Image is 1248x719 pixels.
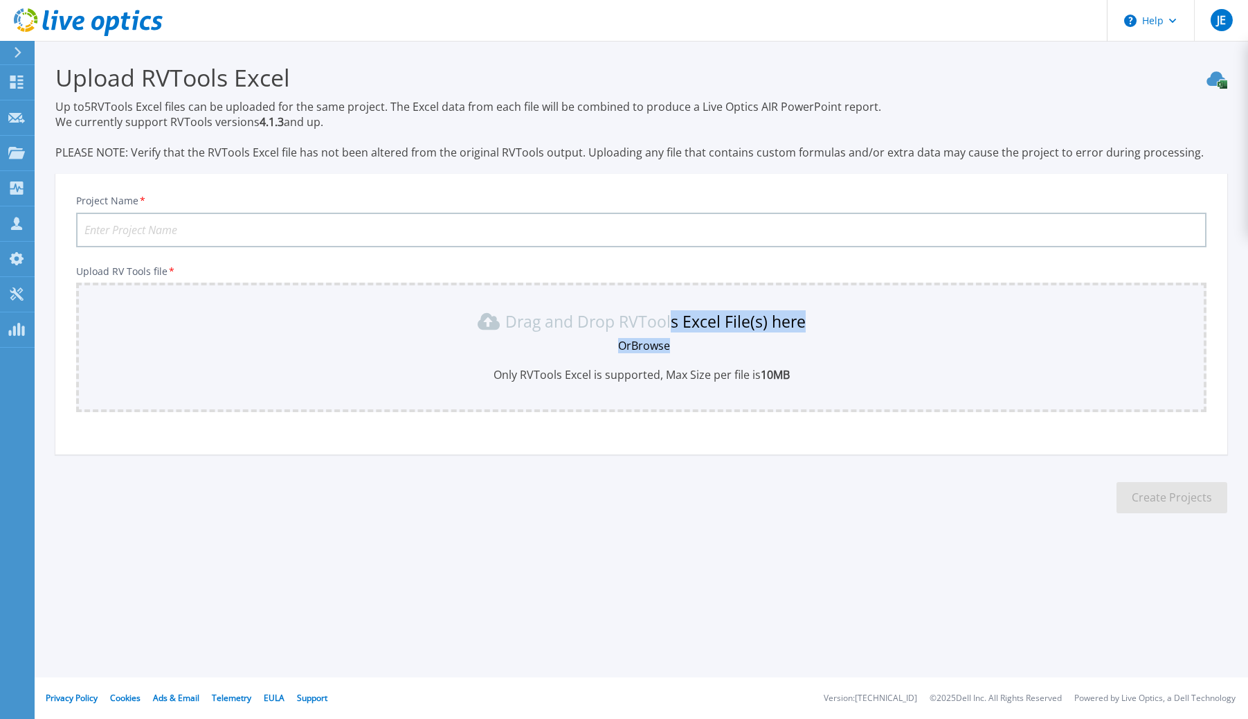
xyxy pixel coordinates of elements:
p: Upload RV Tools file [76,266,1206,277]
p: Drag and Drop RVTools Excel File(s) here [505,314,806,328]
a: Cookies [110,692,141,704]
a: Browse [631,338,670,353]
a: Telemetry [212,692,251,704]
a: Support [297,692,327,704]
p: Only RVTools Excel is supported, Max Size per file is [84,367,1198,382]
span: Or [618,338,631,353]
a: EULA [264,692,284,704]
li: © 2025 Dell Inc. All Rights Reserved [930,694,1062,703]
li: Version: [TECHNICAL_ID] [824,694,917,703]
label: Project Name [76,196,147,206]
span: JE [1217,15,1226,26]
button: Create Projects [1116,482,1227,513]
div: Drag and Drop RVTools Excel File(s) here OrBrowseOnly RVTools Excel is supported, Max Size per fi... [84,310,1198,382]
li: Powered by Live Optics, a Dell Technology [1074,694,1236,703]
strong: 4.1.3 [260,114,284,130]
p: Up to 5 RVTools Excel files can be uploaded for the same project. The Excel data from each file w... [55,99,1227,160]
input: Enter Project Name [76,213,1206,247]
h3: Upload RVTools Excel [55,62,1227,94]
a: Ads & Email [153,692,199,704]
b: 10MB [761,367,790,382]
a: Privacy Policy [46,692,98,704]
